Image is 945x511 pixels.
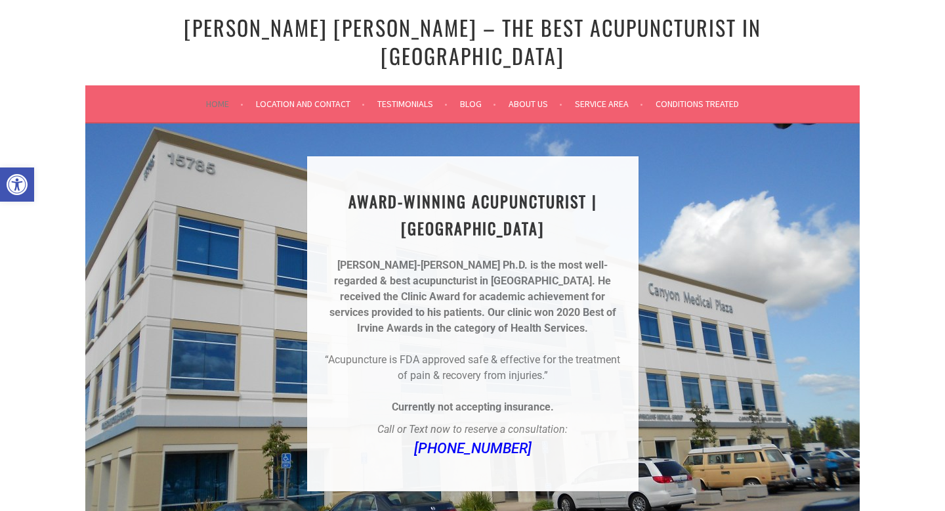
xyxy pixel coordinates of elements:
a: Blog [460,96,496,112]
a: Service Area [575,96,643,112]
strong: Currently not accepting insurance. [392,401,554,413]
a: Testimonials [377,96,448,112]
a: Location and Contact [256,96,365,112]
strong: [PERSON_NAME]-[PERSON_NAME] Ph.D. is the most well-regarded & best acupuncturist in [GEOGRAPHIC_D... [334,259,608,287]
a: [PHONE_NUMBER] [414,440,532,456]
a: Conditions Treated [656,96,739,112]
a: [PERSON_NAME] [PERSON_NAME] – The Best Acupuncturist In [GEOGRAPHIC_DATA] [184,12,761,71]
a: Home [206,96,243,112]
h1: AWARD-WINNING ACUPUNCTURIST | [GEOGRAPHIC_DATA] [323,188,623,242]
p: “Acupuncture is FDA approved safe & effective for the treatment of pain & recovery from injuries.” [323,352,623,384]
a: About Us [509,96,562,112]
em: Call or Text now to reserve a consultation: [377,423,568,435]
